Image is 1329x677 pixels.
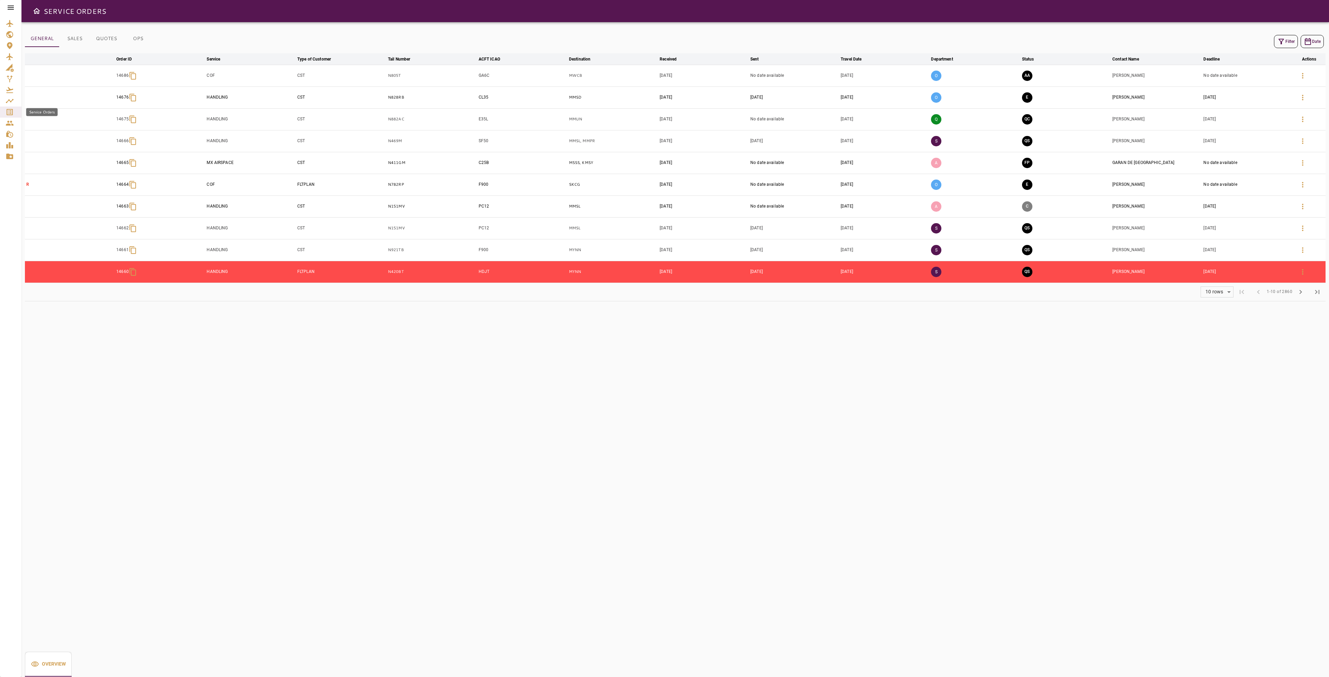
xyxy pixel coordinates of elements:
p: N828RB [388,94,476,100]
td: [DATE] [1202,195,1293,217]
td: [DATE] [749,261,839,283]
p: MWCB [569,73,657,79]
td: No date available [749,174,839,195]
td: PC12 [477,195,568,217]
td: F900 [477,174,568,195]
td: F900 [477,239,568,261]
span: Deadline [1203,55,1229,63]
td: No date available [1202,152,1293,174]
p: 14675 [116,116,129,122]
p: O [931,180,941,190]
button: QUOTE SENT [1022,136,1032,146]
td: [DATE] [839,217,930,239]
span: 1-10 of 2860 [1267,289,1292,295]
p: N469M [388,138,476,144]
td: [DATE] [658,65,749,86]
p: MSSS, KMSY [569,160,657,166]
div: Received [660,55,677,63]
div: Travel Date [841,55,861,63]
td: [PERSON_NAME] [1111,86,1202,108]
button: Open drawer [30,4,44,18]
p: S [931,267,941,277]
button: Details [1294,67,1311,84]
p: N411GM [388,160,476,166]
span: Received [660,55,686,63]
td: CST [296,152,387,174]
div: basic tabs example [25,30,154,47]
td: [DATE] [1202,130,1293,152]
span: last_page [1313,288,1321,296]
p: A [931,201,941,212]
td: [DATE] [749,86,839,108]
div: ACFT ICAO [479,55,500,63]
button: Filter [1274,35,1298,48]
span: Next Page [1292,284,1309,300]
span: chevron_right [1296,288,1305,296]
td: [PERSON_NAME] [1111,65,1202,86]
div: Department [931,55,953,63]
p: MMUN [569,116,657,122]
td: [DATE] [658,86,749,108]
td: CST [296,108,387,130]
span: Contact Name [1112,55,1148,63]
p: MMSL [569,225,657,231]
p: 14676 [116,94,129,100]
p: 14663 [116,203,129,209]
button: Details [1294,155,1311,171]
div: Sent [750,55,759,63]
p: N151MV [388,225,476,231]
td: CST [296,195,387,217]
span: Service [207,55,229,63]
td: CST [296,65,387,86]
td: No date available [749,65,839,86]
button: SALES [59,30,90,47]
button: EXECUTION [1022,92,1032,103]
td: [DATE] [658,261,749,283]
td: GARAN DE [GEOGRAPHIC_DATA] [1111,152,1202,174]
button: GENERAL [25,30,59,47]
td: CST [296,130,387,152]
div: Status [1022,55,1034,63]
h6: SERVICE ORDERS [44,6,106,17]
td: [DATE] [749,130,839,152]
td: [DATE] [839,195,930,217]
td: [DATE] [839,65,930,86]
p: 14666 [116,138,129,144]
p: R [26,182,114,187]
td: [DATE] [1202,217,1293,239]
div: 10 rows [1204,289,1225,295]
td: PC12 [477,217,568,239]
td: HANDLING [205,130,296,152]
span: Type of Customer [297,55,340,63]
td: [DATE] [1202,261,1293,283]
span: ACFT ICAO [479,55,509,63]
button: QUOTES [90,30,123,47]
span: Order ID [116,55,141,63]
td: HANDLING [205,195,296,217]
td: CST [296,86,387,108]
td: FLTPLAN [296,261,387,283]
p: SKCG [569,182,657,187]
td: COF [205,65,296,86]
p: O [931,92,941,103]
button: OPS [123,30,154,47]
div: basic tabs example [25,652,72,677]
p: 14686 [116,73,129,79]
td: [PERSON_NAME] [1111,174,1202,195]
td: [DATE] [839,239,930,261]
p: N782RP [388,182,476,187]
div: Tail Number [388,55,410,63]
button: AWAITING ASSIGNMENT [1022,71,1032,81]
button: Overview [25,652,72,677]
p: S [931,136,941,146]
p: S [931,223,941,234]
td: No date available [1202,65,1293,86]
td: HANDLING [205,261,296,283]
div: Deadline [1203,55,1220,63]
button: QUOTE SENT [1022,245,1032,255]
td: [PERSON_NAME] [1111,108,1202,130]
p: N420BT [388,269,476,275]
td: [DATE] [839,261,930,283]
div: Contact Name [1112,55,1139,63]
p: MMSL [569,203,657,209]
